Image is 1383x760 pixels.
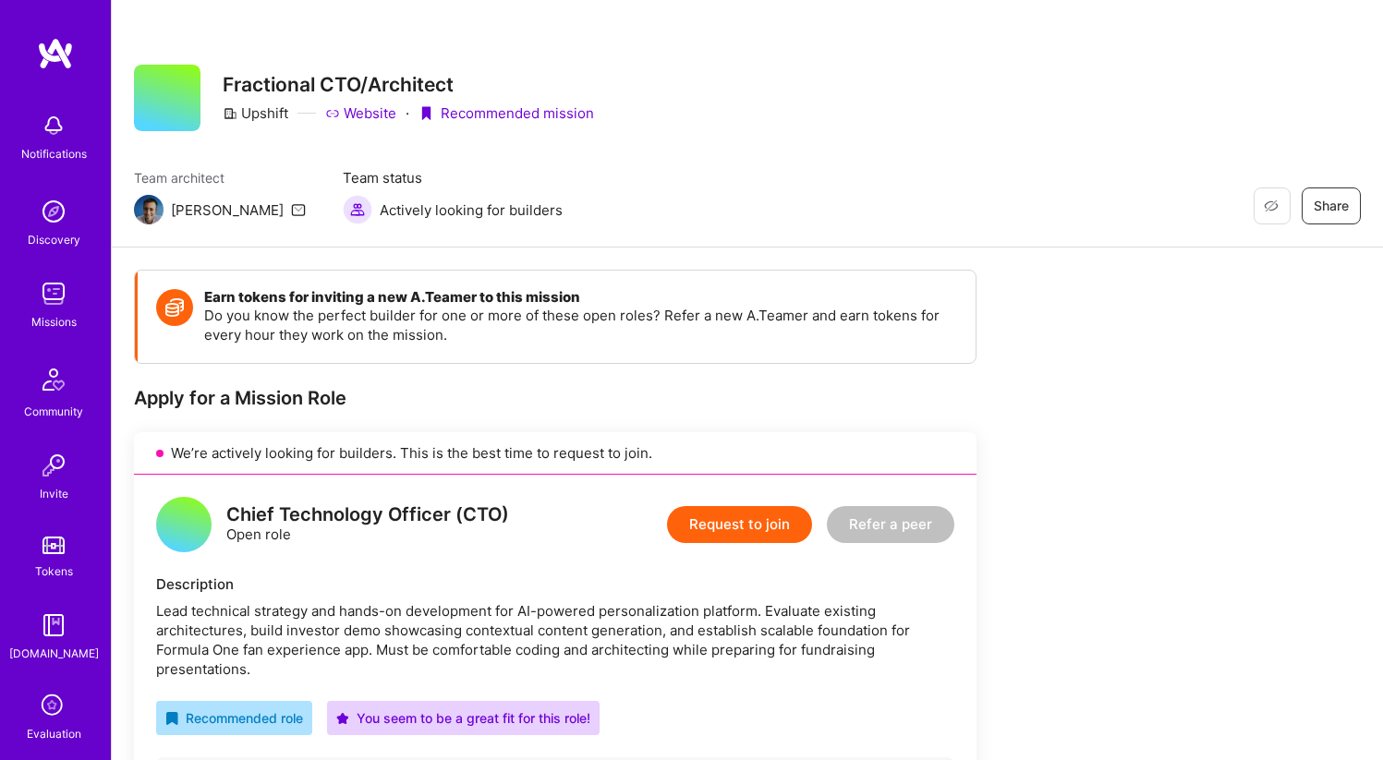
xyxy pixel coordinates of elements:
div: Apply for a Mission Role [134,386,977,410]
i: icon RecommendedBadge [165,712,178,725]
i: icon CompanyGray [223,106,237,121]
img: tokens [42,537,65,554]
button: Request to join [667,506,812,543]
div: Chief Technology Officer (CTO) [226,505,509,525]
img: Team Architect [134,195,164,224]
span: Team architect [134,168,306,187]
span: Share [1314,197,1349,215]
img: teamwork [35,275,72,312]
img: bell [35,107,72,144]
h3: Fractional CTO/Architect [223,73,594,96]
i: icon EyeClosed [1264,199,1279,213]
div: Recommended mission [419,103,594,123]
img: Token icon [156,289,193,326]
div: We’re actively looking for builders. This is the best time to request to join. [134,432,977,475]
div: Notifications [21,144,87,163]
div: [PERSON_NAME] [171,200,284,220]
div: Open role [226,505,509,544]
img: guide book [35,607,72,644]
div: You seem to be a great fit for this role! [336,708,590,728]
img: Invite [35,447,72,484]
div: Upshift [223,103,288,123]
div: Recommended role [165,708,303,728]
div: [DOMAIN_NAME] [9,644,99,663]
div: Discovery [28,230,80,249]
a: Website [325,103,396,123]
div: Evaluation [27,724,81,743]
button: Refer a peer [827,506,954,543]
img: logo [37,37,74,70]
div: Missions [31,312,77,332]
div: Tokens [35,561,73,581]
i: icon SelectionTeam [36,689,71,724]
img: Community [31,357,76,402]
span: Team status [343,168,563,187]
div: Community [24,402,83,421]
div: Invite [40,484,68,503]
div: Description [156,574,954,594]
div: Lead technical strategy and hands-on development for AI-powered personalization platform. Evaluat... [156,601,954,679]
img: Actively looking for builders [343,195,372,224]
i: icon PurpleStar [336,712,349,725]
h4: Earn tokens for inviting a new A.Teamer to this mission [204,289,957,306]
span: Actively looking for builders [380,200,563,220]
button: Share [1302,187,1361,224]
img: discovery [35,193,72,230]
p: Do you know the perfect builder for one or more of these open roles? Refer a new A.Teamer and ear... [204,306,957,344]
i: icon PurpleRibbon [419,106,433,121]
div: · [406,103,409,123]
i: icon Mail [291,202,306,217]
